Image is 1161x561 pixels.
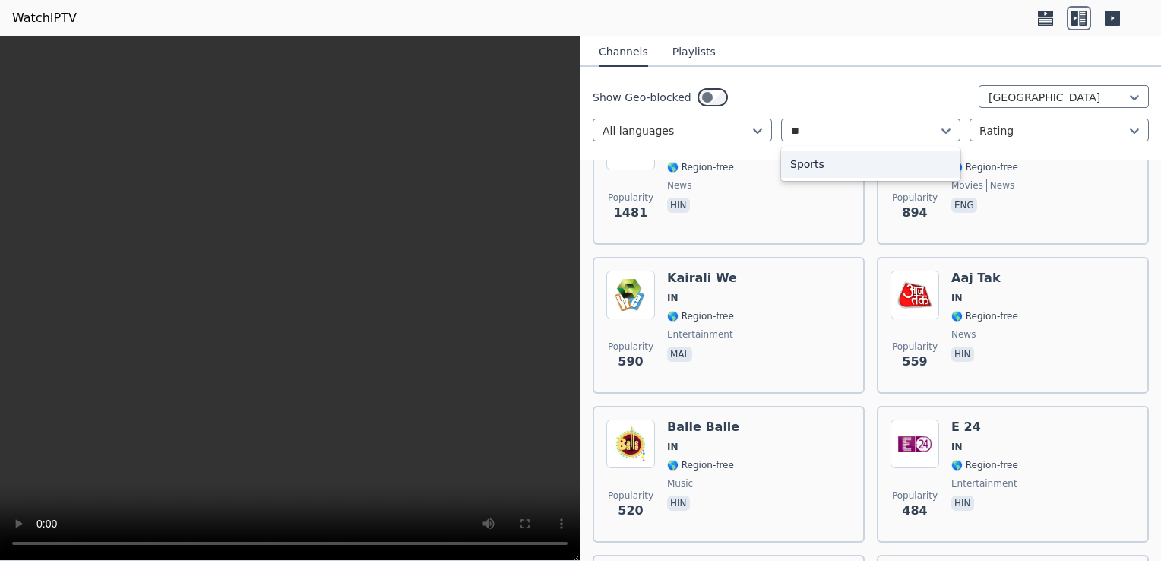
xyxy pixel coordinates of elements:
[892,192,938,204] span: Popularity
[951,198,977,213] p: eng
[781,151,960,178] div: Sports
[951,179,983,192] span: movies
[951,477,1017,490] span: entertainment
[951,420,1018,435] h6: E 24
[593,90,691,105] label: Show Geo-blocked
[667,496,690,511] p: hin
[608,341,653,353] span: Popularity
[667,179,691,192] span: news
[951,271,1018,286] h6: Aaj Tak
[891,420,939,468] img: E 24
[667,441,679,453] span: IN
[951,441,963,453] span: IN
[951,328,976,341] span: news
[672,38,716,67] button: Playlists
[606,271,655,319] img: Kairali We
[892,490,938,502] span: Popularity
[614,204,648,222] span: 1481
[667,459,734,471] span: 🌎 Region-free
[667,271,737,286] h6: Kairali We
[599,38,648,67] button: Channels
[667,477,693,490] span: music
[667,420,739,435] h6: Balle Balle
[902,353,927,371] span: 559
[951,459,1018,471] span: 🌎 Region-free
[951,496,974,511] p: hin
[608,192,653,204] span: Popularity
[951,161,1018,173] span: 🌎 Region-free
[667,328,733,341] span: entertainment
[891,271,939,319] img: Aaj Tak
[667,310,734,322] span: 🌎 Region-free
[608,490,653,502] span: Popularity
[618,353,643,371] span: 590
[902,502,927,520] span: 484
[12,9,77,27] a: WatchIPTV
[667,161,734,173] span: 🌎 Region-free
[618,502,643,520] span: 520
[951,292,963,304] span: IN
[951,310,1018,322] span: 🌎 Region-free
[986,179,1014,192] span: news
[902,204,927,222] span: 894
[667,347,692,362] p: mal
[667,292,679,304] span: IN
[951,347,974,362] p: hin
[667,198,690,213] p: hin
[892,341,938,353] span: Popularity
[606,420,655,468] img: Balle Balle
